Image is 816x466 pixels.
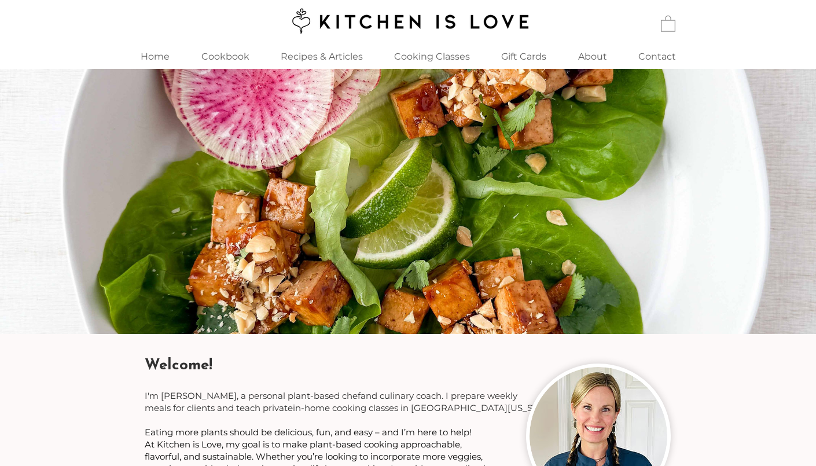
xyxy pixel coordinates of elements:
[293,402,558,413] span: in-home cooking classes in [GEOGRAPHIC_DATA][US_STATE].
[145,451,483,462] span: flavorful, and sustainable. Whether you’re looking to incorporate more veggies,
[124,44,692,69] nav: Site
[145,439,462,450] span: At Kitchen is Love, my goal is to make plant-based cooking approachable,
[361,390,517,401] span: and culinary coach. I prepare weekly
[633,44,682,69] p: Contact
[284,6,531,35] img: Kitchen is Love logo
[145,358,212,373] span: Welcome!
[135,44,175,69] p: Home
[378,44,485,69] div: Cooking Classes
[145,427,474,438] span: ​​​​​​​​​​​​
[124,44,186,69] a: Home
[186,44,264,69] a: Cookbook
[388,44,476,69] p: Cooking Classes
[145,390,361,401] span: I'm [PERSON_NAME], a personal plant-based chef
[145,402,293,413] span: meals for clients and teach private
[485,44,562,69] a: Gift Cards
[572,44,613,69] p: About
[562,44,623,69] a: About
[623,44,692,69] a: Contact
[264,44,378,69] a: Recipes & Articles
[275,44,369,69] p: Recipes & Articles
[495,44,552,69] p: Gift Cards
[145,427,474,438] span: Eating more plants should be delicious, fun, and easy – and I’m here to help! ​
[196,44,255,69] p: Cookbook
